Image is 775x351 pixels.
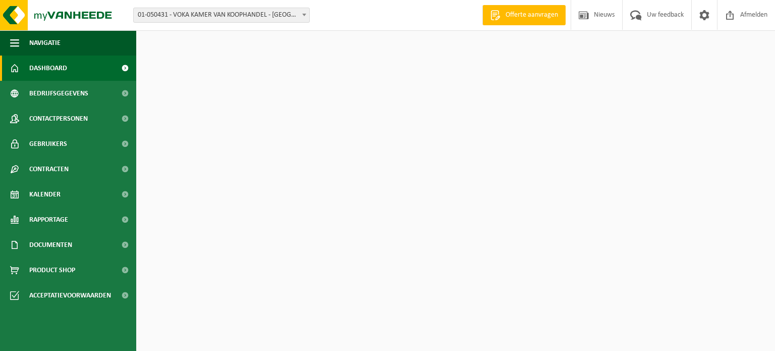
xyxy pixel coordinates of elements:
span: Contactpersonen [29,106,88,131]
span: Navigatie [29,30,61,56]
span: Product Shop [29,258,75,283]
span: 01-050431 - VOKA KAMER VAN KOOPHANDEL - KORTRIJK [133,8,310,23]
span: Contracten [29,157,69,182]
a: Offerte aanvragen [482,5,566,25]
span: Dashboard [29,56,67,81]
span: Gebruikers [29,131,67,157]
span: Kalender [29,182,61,207]
span: Bedrijfsgegevens [29,81,88,106]
span: Rapportage [29,207,68,232]
span: Acceptatievoorwaarden [29,283,111,308]
span: Offerte aanvragen [503,10,561,20]
span: Documenten [29,232,72,258]
span: 01-050431 - VOKA KAMER VAN KOOPHANDEL - KORTRIJK [134,8,309,22]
